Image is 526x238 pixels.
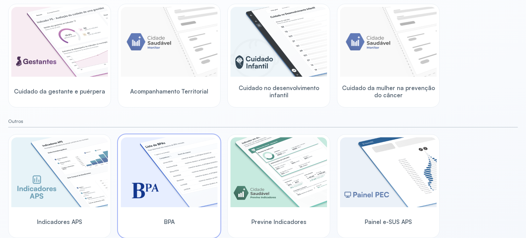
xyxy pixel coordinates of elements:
small: Outros [8,118,518,124]
span: BPA [164,218,175,225]
span: Cuidado da gestante e puérpera [14,88,105,95]
img: bpa.png [121,137,217,207]
img: placeholder-module-ilustration.png [340,7,437,77]
img: previne-brasil.png [230,137,327,207]
span: Cuidado da mulher na prevenção do câncer [340,84,437,99]
span: Painel e-SUS APS [365,218,412,225]
img: pec-panel.png [340,137,437,207]
span: Cuidado no desenvolvimento infantil [230,84,327,99]
img: aps-indicators.png [11,137,108,207]
span: Previne Indicadores [251,218,306,225]
span: Acompanhamento Territorial [130,88,208,95]
img: child-development.png [230,7,327,77]
span: Indicadores APS [37,218,82,225]
img: placeholder-module-ilustration.png [121,7,217,77]
img: pregnants.png [11,7,108,77]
